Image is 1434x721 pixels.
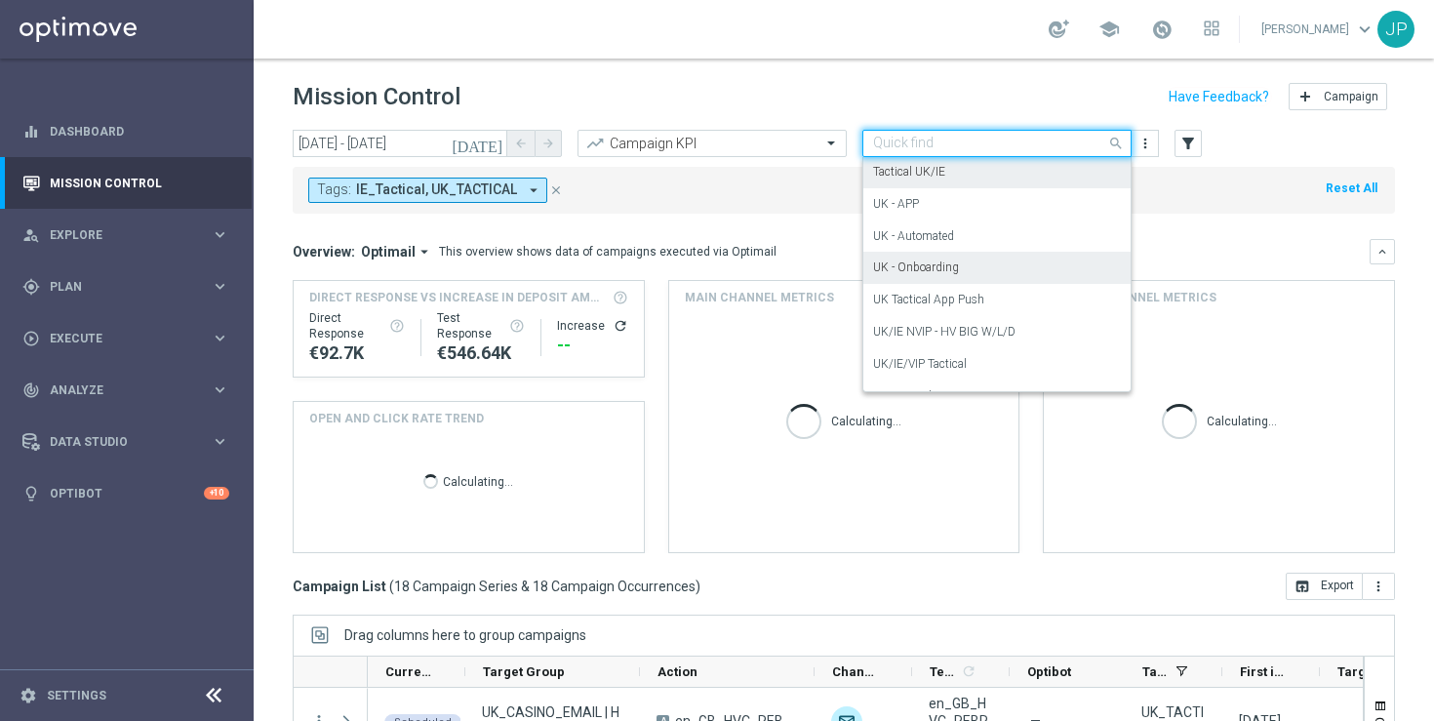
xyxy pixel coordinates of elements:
div: Execute [22,330,211,347]
i: keyboard_arrow_right [211,432,229,451]
div: +10 [204,487,229,500]
button: add Campaign [1289,83,1387,110]
div: Dashboard [22,105,229,157]
button: Reset All [1324,178,1379,199]
button: Mission Control [21,176,230,191]
i: gps_fixed [22,278,40,296]
div: UK/IE/VIP Tactical [873,348,1121,381]
div: UK/IE NVIP - HV BIG W/L/D [873,316,1121,348]
input: Select date range [293,130,507,157]
i: keyboard_arrow_down [1375,245,1389,259]
span: First in Range [1240,664,1287,679]
i: refresh [961,663,976,679]
span: Optibot [1027,664,1071,679]
span: Analyze [50,384,211,396]
button: keyboard_arrow_down [1370,239,1395,264]
div: UK Tactical App Push [873,284,1121,316]
button: track_changes Analyze keyboard_arrow_right [21,382,230,398]
i: trending_up [585,134,605,153]
div: Optibot [22,467,229,519]
h3: Campaign List [293,578,700,595]
span: Action [657,664,697,679]
button: gps_fixed Plan keyboard_arrow_right [21,279,230,295]
div: €546,635 [437,341,525,365]
div: Plan [22,278,211,296]
button: person_search Explore keyboard_arrow_right [21,227,230,243]
button: Optimail arrow_drop_down [355,243,439,260]
span: Drag columns here to group campaigns [344,627,586,643]
h4: OPEN AND CLICK RATE TREND [309,410,484,427]
button: lightbulb Optibot +10 [21,486,230,501]
div: VIP Tactical [873,381,1121,413]
i: settings [20,687,37,704]
span: Execute [50,333,211,344]
input: Have Feedback? [1169,90,1269,103]
i: arrow_drop_down [525,181,542,199]
a: [PERSON_NAME]keyboard_arrow_down [1259,15,1377,44]
span: Current Status [385,664,432,679]
button: Data Studio keyboard_arrow_right [21,434,230,450]
span: Channel [832,664,879,679]
span: Calculate column [958,661,976,682]
span: IE_Tactical, UK_TACTICAL [356,181,517,198]
button: close [547,180,565,201]
span: Tags: [317,181,351,198]
h1: Mission Control [293,83,460,111]
a: Optibot [50,467,204,519]
label: UK - Automated [873,228,954,245]
span: school [1098,19,1120,40]
button: [DATE] [449,130,507,159]
span: ) [696,578,700,595]
i: arrow_back [514,137,528,150]
span: 18 Campaign Series & 18 Campaign Occurrences [394,578,696,595]
label: Tactical UK/IE [873,164,945,180]
label: UK Tactical App Push [873,292,984,308]
i: filter_alt [1179,135,1197,152]
button: more_vert [1135,132,1155,155]
i: equalizer [22,123,40,140]
h4: Other channel metrics [1059,289,1216,306]
i: more_vert [1371,579,1386,594]
div: -- [557,334,628,357]
div: Test Response [437,310,525,341]
ng-select: Campaign KPI [578,130,847,157]
button: refresh [613,318,628,334]
label: UK/IE/VIP Tactical [873,356,967,373]
i: arrow_forward [541,137,555,150]
p: Calculating... [1207,411,1277,429]
button: play_circle_outline Execute keyboard_arrow_right [21,331,230,346]
button: filter_alt [1175,130,1202,157]
button: equalizer Dashboard [21,124,230,140]
div: Explore [22,226,211,244]
multiple-options-button: Export to CSV [1286,578,1395,593]
button: Tags: IE_Tactical, UK_TACTICAL arrow_drop_down [308,178,547,203]
ng-select: Tactical UK/IE [862,130,1132,157]
label: UK - APP [873,196,919,213]
div: Data Studio [22,433,211,451]
span: Target Group [483,664,565,679]
span: ( [389,578,394,595]
h3: Overview: [293,243,355,260]
ng-dropdown-panel: Options list [862,157,1132,392]
i: track_changes [22,381,40,399]
span: Data Studio [50,436,211,448]
span: Templates [930,664,958,679]
div: Increase [557,318,628,334]
button: arrow_forward [535,130,562,157]
button: more_vert [1363,573,1395,600]
i: person_search [22,226,40,244]
button: open_in_browser Export [1286,573,1363,600]
div: UK - APP [873,188,1121,220]
div: €92,697 [309,341,405,365]
span: Explore [50,229,211,241]
i: arrow_drop_down [416,243,433,260]
i: open_in_browser [1295,579,1310,594]
label: VIP Tactical [873,388,932,405]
